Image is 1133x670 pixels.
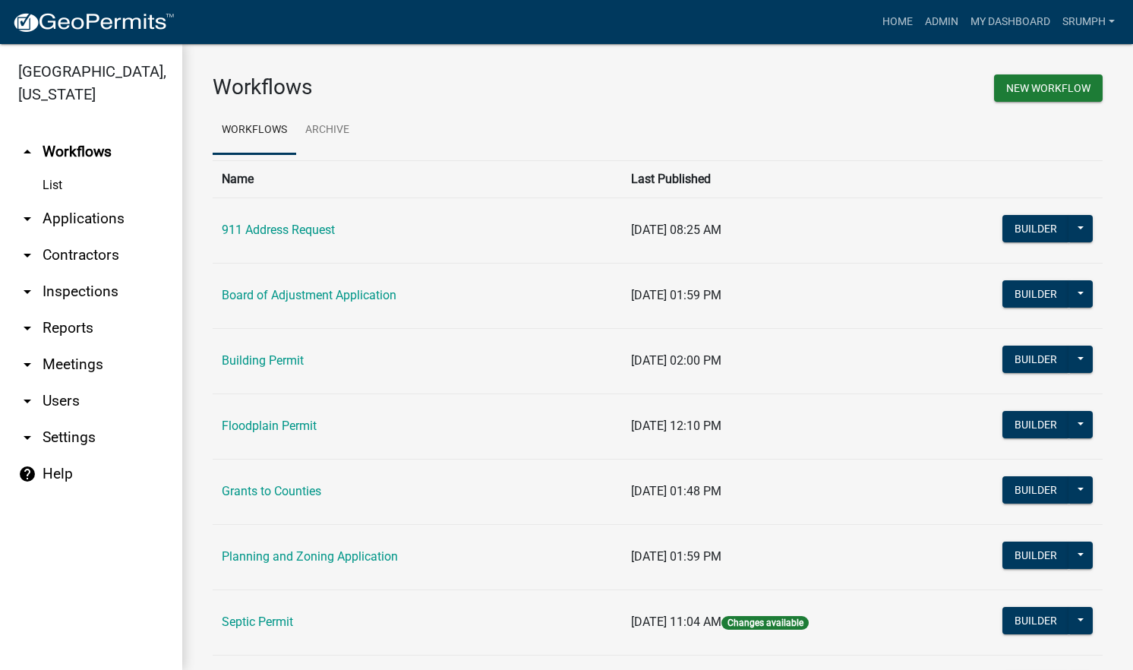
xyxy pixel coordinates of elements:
a: Board of Adjustment Application [222,288,396,302]
a: Admin [919,8,964,36]
a: 911 Address Request [222,223,335,237]
span: [DATE] 01:59 PM [631,549,721,564]
th: Last Published [622,160,929,198]
a: Archive [296,106,358,155]
i: arrow_drop_down [18,356,36,374]
i: help [18,465,36,483]
span: [DATE] 11:04 AM [631,615,721,629]
span: [DATE] 08:25 AM [631,223,721,237]
button: Builder [1002,607,1069,634]
a: Planning and Zoning Application [222,549,398,564]
th: Name [213,160,622,198]
a: Floodplain Permit [222,419,317,433]
i: arrow_drop_down [18,319,36,337]
button: Builder [1002,346,1069,373]
i: arrow_drop_down [18,428,36,447]
button: Builder [1002,215,1069,242]
h3: Workflows [213,74,646,100]
span: Changes available [721,616,808,630]
i: arrow_drop_down [18,246,36,264]
a: srumph [1056,8,1121,36]
span: [DATE] 12:10 PM [631,419,721,433]
button: Builder [1002,542,1069,569]
button: Builder [1002,476,1069,504]
a: Building Permit [222,353,304,368]
a: Workflows [213,106,296,155]
span: [DATE] 02:00 PM [631,353,721,368]
a: Grants to Counties [222,484,321,498]
a: Septic Permit [222,615,293,629]
span: [DATE] 01:59 PM [631,288,721,302]
i: arrow_drop_down [18,283,36,301]
button: New Workflow [994,74,1103,102]
a: Home [876,8,919,36]
a: My Dashboard [964,8,1056,36]
button: Builder [1002,411,1069,438]
i: arrow_drop_down [18,392,36,410]
i: arrow_drop_up [18,143,36,161]
span: [DATE] 01:48 PM [631,484,721,498]
i: arrow_drop_down [18,210,36,228]
button: Builder [1002,280,1069,308]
